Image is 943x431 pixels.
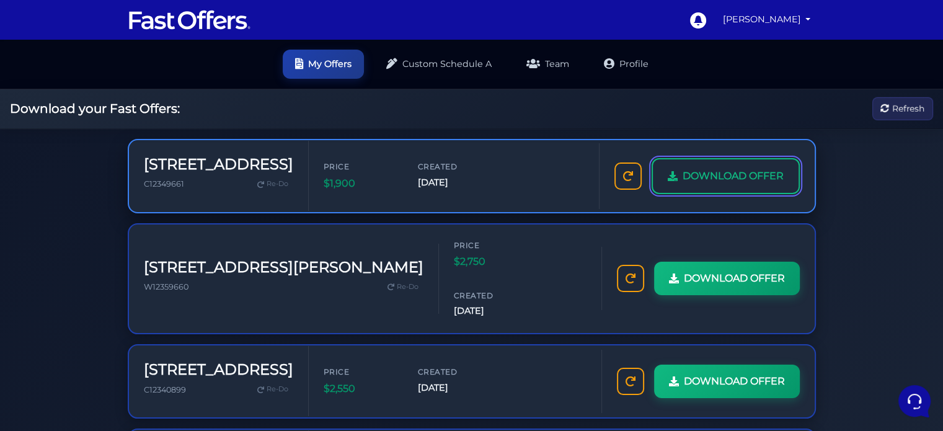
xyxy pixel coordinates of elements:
[454,239,528,251] span: Price
[872,97,933,120] button: Refresh
[683,168,784,184] span: DOWNLOAD OFFER
[37,334,58,345] p: Home
[154,174,228,184] a: Open Help Center
[684,373,785,389] span: DOWNLOAD OFFER
[40,89,64,114] img: dark
[514,50,582,79] a: Team
[418,366,492,378] span: Created
[10,10,208,50] h2: Hello [PERSON_NAME] 👋
[324,176,398,192] span: $1,900
[20,69,100,79] span: Your Conversations
[20,174,84,184] span: Find an Answer
[144,156,293,174] h3: [STREET_ADDRESS]
[144,259,423,277] h3: [STREET_ADDRESS][PERSON_NAME]
[418,176,492,190] span: [DATE]
[10,101,180,116] h2: Download your Fast Offers:
[200,69,228,79] a: See all
[591,50,661,79] a: Profile
[684,270,785,287] span: DOWNLOAD OFFER
[454,290,528,301] span: Created
[144,179,184,189] span: C12349661
[20,124,228,149] button: Start a Conversation
[267,179,288,190] span: Re-Do
[20,89,45,114] img: dark
[418,161,492,172] span: Created
[652,158,800,194] a: DOWNLOAD OFFER
[454,254,528,270] span: $2,750
[89,131,174,141] span: Start a Conversation
[418,381,492,395] span: [DATE]
[383,279,423,295] a: Re-Do
[397,282,418,293] span: Re-Do
[324,381,398,397] span: $2,550
[107,334,142,345] p: Messages
[654,262,800,295] a: DOWNLOAD OFFER
[896,383,933,420] iframe: Customerly Messenger Launcher
[454,304,528,318] span: [DATE]
[28,200,203,213] input: Search for an Article...
[374,50,504,79] a: Custom Schedule A
[252,176,293,192] a: Re-Do
[86,317,162,345] button: Messages
[324,366,398,378] span: Price
[283,50,364,79] a: My Offers
[892,102,924,115] span: Refresh
[144,385,186,394] span: C12340899
[324,161,398,172] span: Price
[654,365,800,398] a: DOWNLOAD OFFER
[162,317,238,345] button: Help
[267,384,288,395] span: Re-Do
[144,361,293,379] h3: [STREET_ADDRESS]
[192,334,208,345] p: Help
[252,381,293,398] a: Re-Do
[10,317,86,345] button: Home
[718,7,816,32] a: [PERSON_NAME]
[144,282,188,291] span: W12359660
